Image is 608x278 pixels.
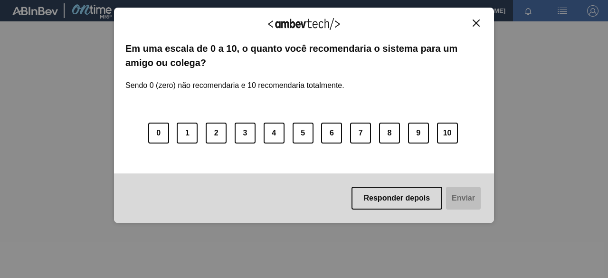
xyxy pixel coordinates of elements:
label: Em uma escala de 0 a 10, o quanto você recomendaria o sistema para um amigo ou colega? [125,41,483,70]
label: Sendo 0 (zero) não recomendaria e 10 recomendaria totalmente. [125,70,344,90]
button: 6 [321,123,342,144]
button: 0 [148,123,169,144]
button: 5 [293,123,313,144]
button: 10 [437,123,458,144]
button: 3 [235,123,256,144]
button: 4 [264,123,285,144]
button: 8 [379,123,400,144]
button: 2 [206,123,227,144]
button: 9 [408,123,429,144]
button: 7 [350,123,371,144]
img: Close [473,19,480,27]
button: Responder depois [351,187,443,210]
img: Logo Ambevtech [268,18,340,30]
button: Close [470,19,483,27]
button: 1 [177,123,198,144]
